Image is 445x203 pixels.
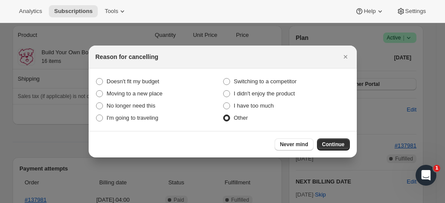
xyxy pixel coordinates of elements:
span: Tools [105,8,118,15]
button: Close [339,51,352,63]
span: Subscriptions [54,8,93,15]
span: Help [364,8,375,15]
span: Never mind [280,141,308,148]
span: I have too much [234,102,274,109]
span: Other [234,115,248,121]
button: Analytics [14,5,47,17]
span: Switching to a competitor [234,78,297,85]
iframe: Intercom live chat [416,165,436,186]
button: Settings [391,5,431,17]
button: Tools [99,5,132,17]
span: No longer need this [107,102,156,109]
button: Continue [317,138,350,151]
span: Moving to a new place [107,90,163,97]
button: Never mind [275,138,313,151]
h2: Reason for cancelling [96,52,158,61]
span: I didn't enjoy the product [234,90,295,97]
button: Subscriptions [49,5,98,17]
span: Continue [322,141,345,148]
span: Analytics [19,8,42,15]
span: I'm going to traveling [107,115,159,121]
span: Doesn't fit my budget [107,78,160,85]
button: Help [350,5,389,17]
span: Settings [405,8,426,15]
span: 1 [433,165,440,172]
